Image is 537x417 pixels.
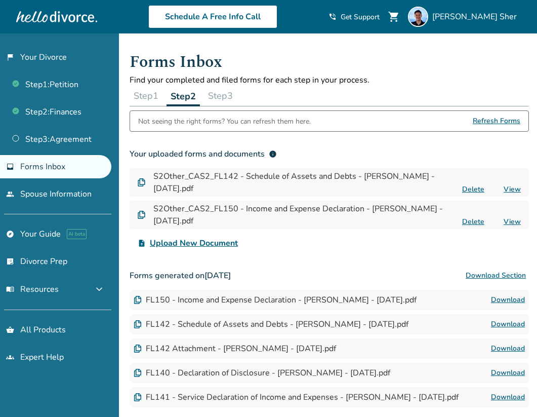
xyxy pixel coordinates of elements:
[134,319,408,330] div: FL142 - Schedule of Assets and Debts - [PERSON_NAME] - [DATE].pdf
[459,216,487,227] button: Delete
[388,11,400,23] span: shopping_cart
[486,368,537,417] iframe: Chat Widget
[408,7,428,27] img: Omar Sher
[93,283,105,295] span: expand_more
[6,326,14,334] span: shopping_basket
[130,266,529,286] h3: Forms generated on [DATE]
[20,161,65,172] span: Forms Inbox
[134,343,336,354] div: FL142 Attachment - [PERSON_NAME] - [DATE].pdf
[491,294,525,306] a: Download
[328,13,337,21] span: phone_in_talk
[153,203,455,227] h4: S2Other_CAS2_FL150 - Income and Expense Declaration - [PERSON_NAME] - [DATE].pdf
[148,5,277,28] a: Schedule A Free Info Call
[134,294,417,306] div: FL150 - Income and Expense Declaration - [PERSON_NAME] - [DATE].pdf
[6,284,59,295] span: Resources
[6,163,14,171] span: inbox
[432,11,521,22] span: [PERSON_NAME] Sher
[473,111,520,131] span: Refresh Forms
[504,217,521,226] a: View
[134,320,142,328] img: Document
[138,178,145,186] img: Document
[328,12,380,22] a: phone_in_talkGet Support
[134,369,142,377] img: Document
[134,345,142,353] img: Document
[138,239,146,247] span: upload_file
[130,50,529,74] h1: Forms Inbox
[459,184,487,195] button: Delete
[134,296,142,304] img: Document
[491,318,525,330] a: Download
[67,229,87,239] span: AI beta
[504,184,521,194] a: View
[6,230,14,238] span: explore
[269,150,277,158] span: info
[150,237,238,249] span: Upload New Document
[491,367,525,379] a: Download
[6,285,14,293] span: menu_book
[153,170,455,195] h4: S2Other_CAS2_FL142 - Schedule of Assets and Debts - [PERSON_NAME] - [DATE].pdf
[491,343,525,355] a: Download
[138,111,311,131] div: Not seeing the right forms? You can refresh them here.
[130,74,529,86] p: Find your completed and filed forms for each step in your process.
[6,53,14,61] span: flag_2
[341,12,380,22] span: Get Support
[463,266,529,286] button: Download Section
[6,353,14,361] span: groups
[134,393,142,401] img: Document
[130,148,277,160] div: Your uploaded forms and documents
[6,257,14,266] span: list_alt_check
[138,211,145,219] img: Document
[134,392,459,403] div: FL141 - Service Declaration of Income and Expenses - [PERSON_NAME] - [DATE].pdf
[167,86,200,106] button: Step2
[204,86,237,106] button: Step3
[130,86,162,106] button: Step1
[134,367,390,378] div: FL140 - Declaration of Disclosure - [PERSON_NAME] - [DATE].pdf
[6,190,14,198] span: people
